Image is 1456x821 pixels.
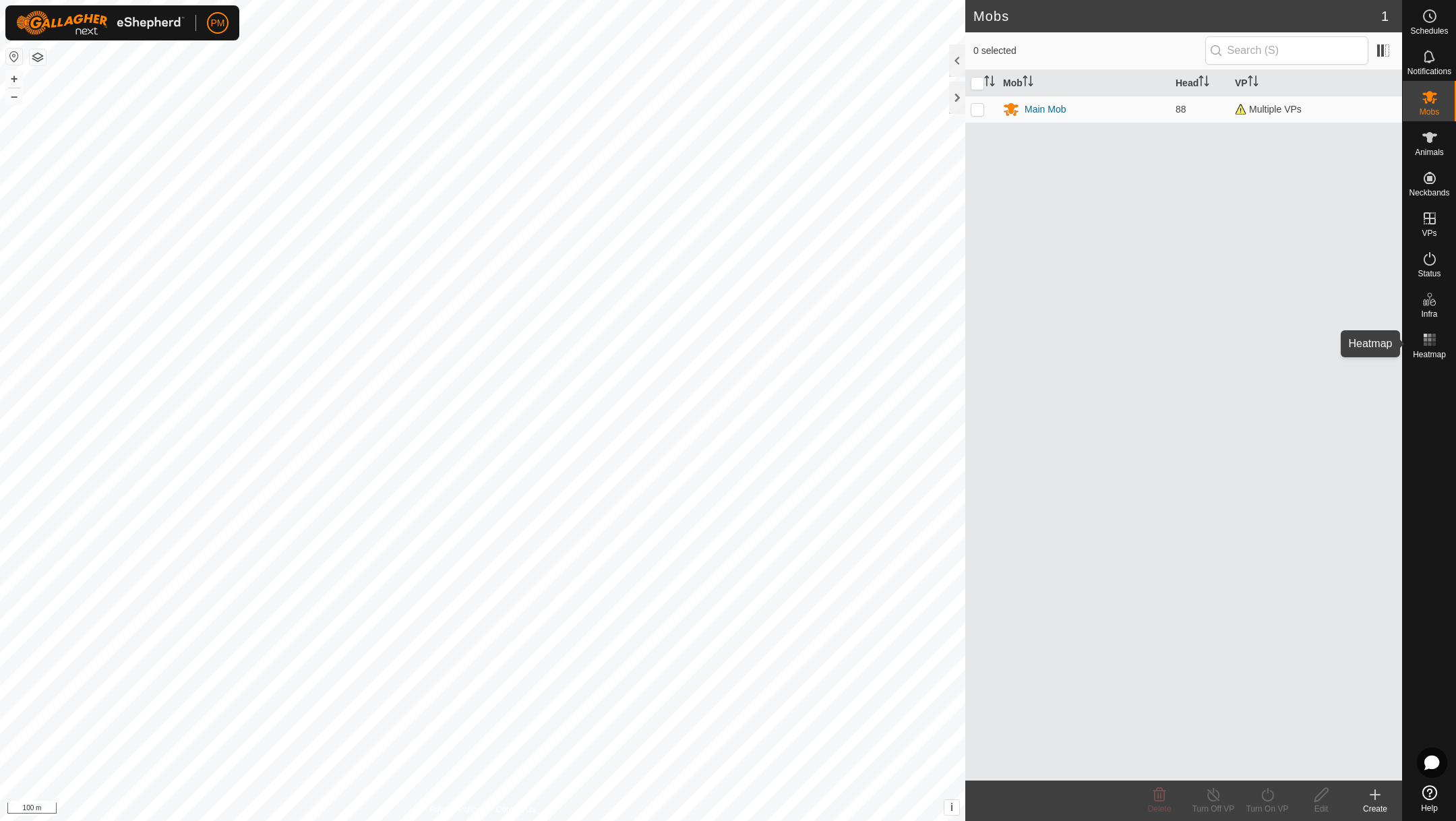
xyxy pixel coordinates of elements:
[1235,104,1302,115] span: Multiple VPs
[6,71,22,87] button: +
[1170,70,1230,96] th: Head
[1348,803,1402,815] div: Create
[1294,803,1348,815] div: Edit
[1025,102,1066,117] div: Main Mob
[973,44,1205,58] span: 0 selected
[1413,351,1446,359] span: Heatmap
[1418,270,1440,278] span: Status
[6,49,22,65] button: Reset Map
[984,78,995,88] p-sorticon: Activate to sort
[1403,780,1456,818] a: Help
[973,8,1381,24] h2: Mobs
[1421,310,1437,318] span: Infra
[1186,803,1240,815] div: Turn Off VP
[1240,803,1294,815] div: Turn On VP
[1176,104,1186,115] span: 88
[1248,78,1258,88] p-sorticon: Activate to sort
[1381,6,1389,26] span: 1
[1148,804,1172,814] span: Delete
[1422,229,1436,237] span: VPs
[1409,189,1449,197] span: Neckbands
[496,803,536,816] a: Contact Us
[1415,148,1444,156] span: Animals
[1420,108,1439,116] span: Mobs
[950,801,953,813] span: i
[1410,27,1448,35] span: Schedules
[1230,70,1402,96] th: VP
[1199,78,1209,88] p-sorticon: Activate to sort
[1407,67,1451,75] span: Notifications
[30,49,46,65] button: Map Layers
[211,16,225,30] span: PM
[1023,78,1033,88] p-sorticon: Activate to sort
[16,11,185,35] img: Gallagher Logo
[1421,804,1438,812] span: Help
[998,70,1170,96] th: Mob
[944,800,959,815] button: i
[1205,36,1368,65] input: Search (S)
[6,88,22,104] button: –
[429,803,480,816] a: Privacy Policy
